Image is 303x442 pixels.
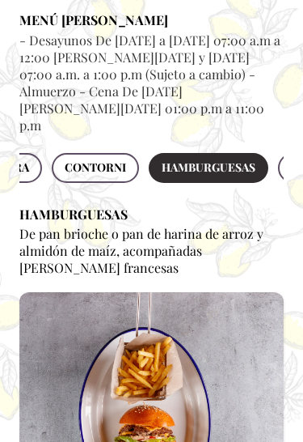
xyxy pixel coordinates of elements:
span: HAMBURGUESAS [162,159,255,179]
p: De pan brioche o pan de harina de arroz y almidón de maíz, acompañadas [PERSON_NAME] francesas [19,226,284,277]
h2: MENÚ [PERSON_NAME] [19,12,284,29]
h3: HAMBURGUESAS [19,206,284,223]
span: CONTORNI [65,159,126,179]
button: HAMBURGUESAS [149,154,268,184]
button: CONTORNI [52,154,139,184]
p: - Desayunos De [DATE] a [DATE] 07:00 a.m a 12:00 [PERSON_NAME][DATE] y [DATE] 07:00 a.m. a 1:00 p... [19,32,284,134]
